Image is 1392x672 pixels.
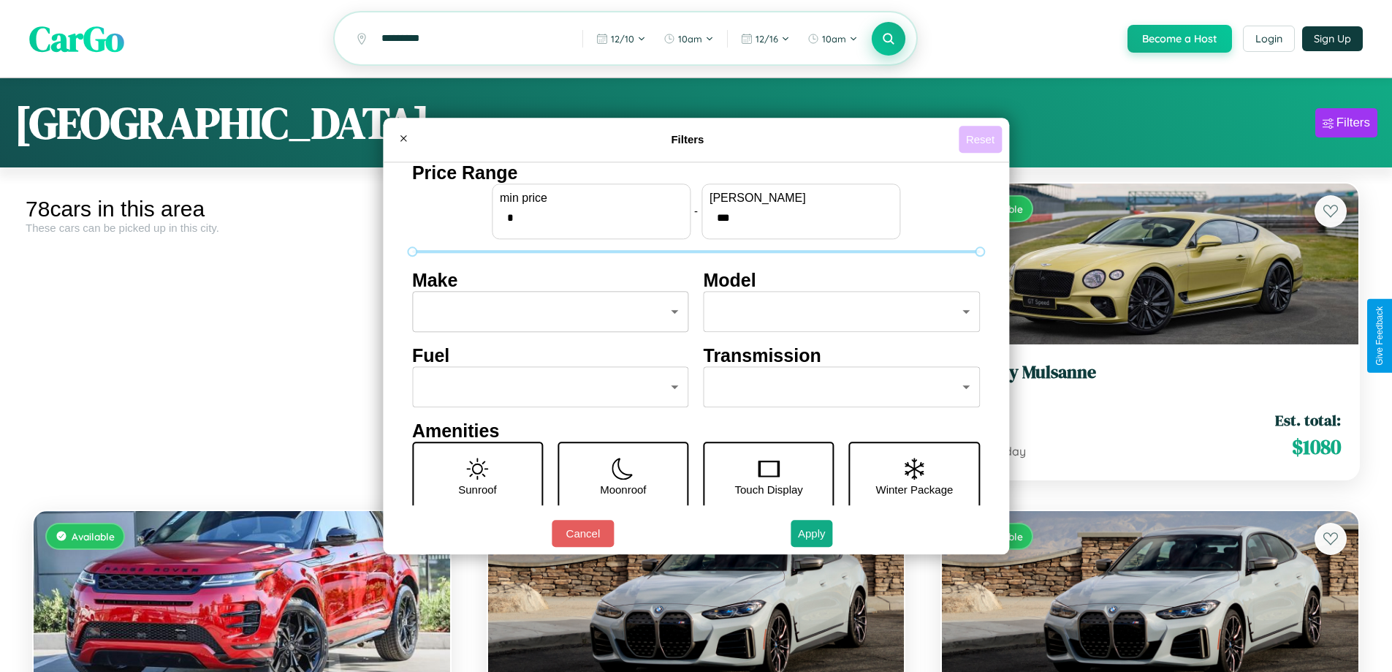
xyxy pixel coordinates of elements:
div: 78 cars in this area [26,197,458,222]
button: 10am [800,27,865,50]
p: Moonroof [600,480,646,499]
span: $ 1080 [1292,432,1341,461]
button: 10am [656,27,721,50]
h4: Filters [417,133,959,146]
span: 10am [678,33,702,45]
h4: Make [412,270,689,291]
div: Give Feedback [1374,306,1385,366]
button: Filters [1315,108,1377,137]
button: Login [1243,26,1295,52]
p: - [694,201,698,221]
h4: Amenities [412,420,980,442]
button: Cancel [552,520,614,547]
span: 12 / 16 [756,33,778,45]
span: CarGo [29,15,124,63]
button: Reset [959,126,1002,153]
div: These cars can be picked up in this city. [26,222,458,234]
h4: Transmission [704,345,981,366]
span: 12 / 10 [611,33,634,45]
p: Touch Display [734,480,802,499]
h4: Fuel [412,345,689,366]
span: Available [72,530,115,543]
h4: Model [704,270,981,291]
button: Sign Up [1302,26,1363,51]
button: Become a Host [1127,25,1232,53]
p: Winter Package [876,480,954,499]
button: Apply [791,520,833,547]
button: 12/10 [589,27,653,50]
div: Filters [1336,116,1370,130]
h1: [GEOGRAPHIC_DATA] [15,93,430,153]
span: 10am [822,33,846,45]
span: Est. total: [1275,409,1341,431]
a: Bentley Mulsanne2019 [959,362,1341,398]
h3: Bentley Mulsanne [959,362,1341,383]
button: 12/16 [734,27,797,50]
label: [PERSON_NAME] [710,192,892,205]
label: min price [500,192,682,205]
p: Sunroof [458,480,497,499]
span: / day [995,444,1026,458]
h4: Price Range [412,162,980,184]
